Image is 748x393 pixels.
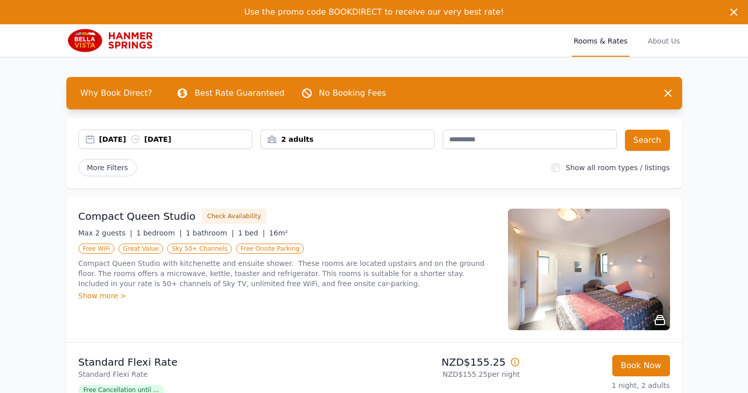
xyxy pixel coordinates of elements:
[319,87,386,99] p: No Booking Fees
[238,229,265,237] span: 1 bed |
[244,7,504,17] span: Use the promo code BOOKDIRECT to receive our very best rate!
[612,355,670,376] button: Book Now
[194,87,284,99] p: Best Rate Guaranteed
[136,229,182,237] span: 1 bedroom |
[646,24,682,57] a: About Us
[78,369,370,379] p: Standard Flexi Rate
[78,229,133,237] span: Max 2 guests |
[119,244,163,254] span: Great Value
[186,229,234,237] span: 1 bathroom |
[66,28,164,53] img: Bella Vista Hanmer Springs
[625,130,670,151] button: Search
[78,209,196,223] h3: Compact Queen Studio
[99,134,252,144] div: [DATE] [DATE]
[78,355,370,369] p: Standard Flexi Rate
[572,24,629,57] a: Rooms & Rates
[78,244,115,254] span: Free WiFi
[78,258,496,289] p: Compact Queen Studio with kitchenette and ensuite shower. These rooms are located upstairs and on...
[566,164,670,172] label: Show all room types / listings
[78,291,496,301] div: Show more >
[528,380,670,390] p: 1 night, 2 adults
[236,244,304,254] span: Free Onsite Parking
[202,209,266,224] button: Check Availability
[378,355,520,369] p: NZD$155.25
[167,244,232,254] span: Sky 50+ Channels
[261,134,434,144] div: 2 adults
[72,83,161,103] span: Why Book Direct?
[378,369,520,379] p: NZD$155.25 per night
[78,159,137,176] span: More Filters
[269,229,288,237] span: 16m²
